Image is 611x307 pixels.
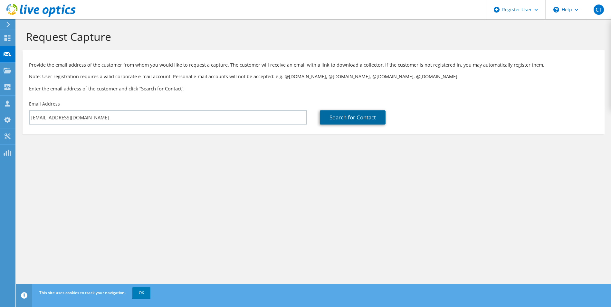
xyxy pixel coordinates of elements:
svg: \n [553,7,559,13]
p: Provide the email address of the customer from whom you would like to request a capture. The cust... [29,61,598,69]
a: Search for Contact [320,110,386,125]
a: OK [132,287,150,299]
span: CT [594,5,604,15]
label: Email Address [29,101,60,107]
p: Note: User registration requires a valid corporate e-mail account. Personal e-mail accounts will ... [29,73,598,80]
h3: Enter the email address of the customer and click “Search for Contact”. [29,85,598,92]
h1: Request Capture [26,30,598,43]
span: This site uses cookies to track your navigation. [39,290,126,295]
